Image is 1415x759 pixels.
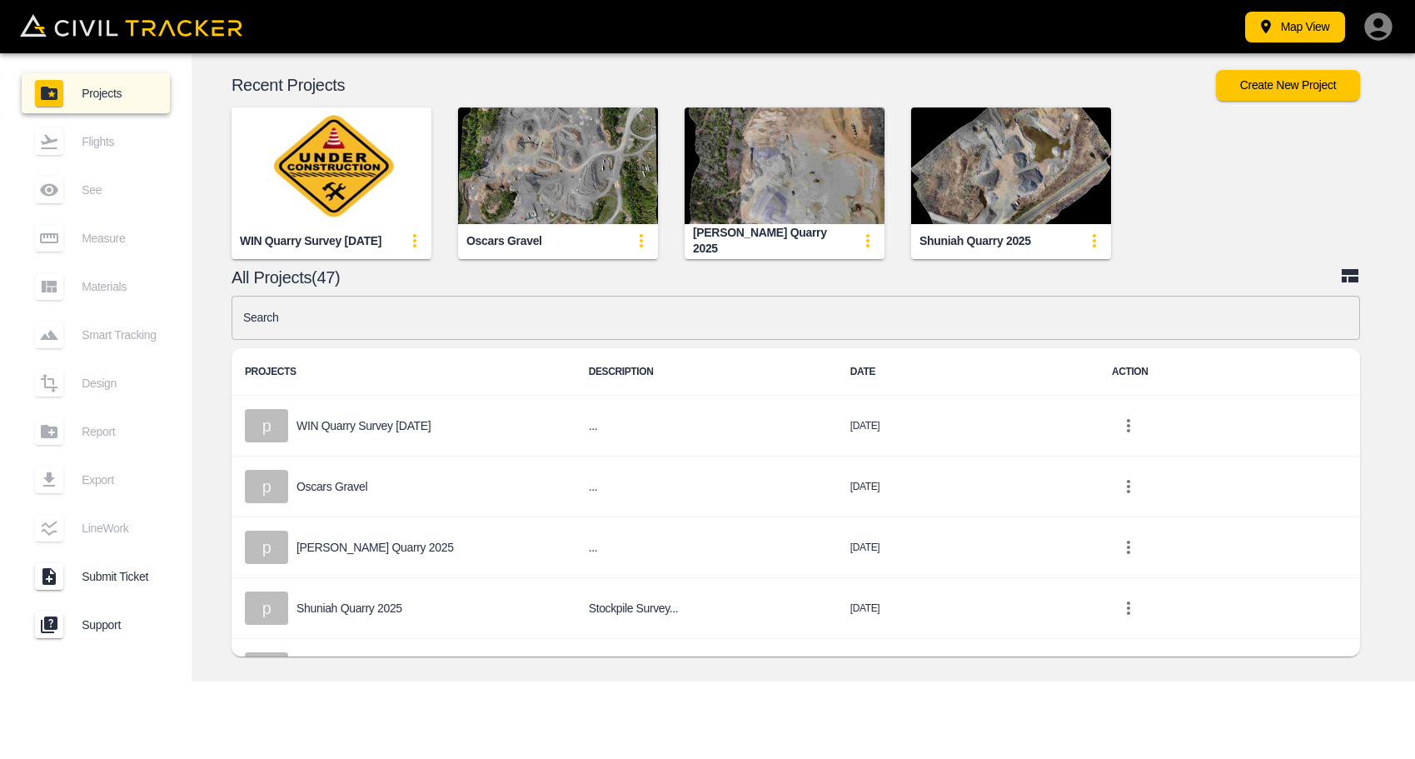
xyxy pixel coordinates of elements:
td: [DATE] [837,578,1099,639]
p: All Projects(47) [232,271,1340,284]
button: update-card-details [1078,224,1111,257]
a: Projects [22,73,170,113]
a: Submit Ticket [22,557,170,597]
span: Projects [82,87,157,100]
div: p [245,531,288,564]
img: Oscars Gravel [458,107,658,224]
td: [DATE] [837,457,1099,517]
span: Submit Ticket [82,570,157,583]
th: ACTION [1099,348,1360,396]
img: WIN Quarry Survey August 26 2025 [232,107,431,224]
h6: ... [589,537,824,558]
td: [DATE] [837,639,1099,700]
a: Support [22,605,170,645]
div: p [245,652,288,686]
h6: ... [589,416,824,437]
img: BJ Kapush Quarry 2025 [685,107,884,224]
div: p [245,470,288,503]
p: Recent Projects [232,78,1216,92]
div: p [245,409,288,442]
button: Map View [1245,12,1345,42]
p: [PERSON_NAME] Quarry 2025 [296,541,454,554]
button: Create New Project [1216,70,1360,101]
div: p [245,592,288,625]
td: [DATE] [837,517,1099,578]
h6: ... [589,477,824,497]
div: Oscars Gravel [466,233,542,249]
th: DESCRIPTION [575,348,837,396]
td: [DATE] [837,396,1099,457]
img: Shuniah Quarry 2025 [911,107,1111,224]
p: Oscars Gravel [296,480,367,493]
div: [PERSON_NAME] Quarry 2025 [693,225,851,256]
button: update-card-details [398,224,431,257]
th: DATE [837,348,1099,396]
button: update-card-details [625,224,658,257]
div: WIN Quarry Survey [DATE] [240,233,381,249]
p: WIN Quarry Survey [DATE] [296,419,431,432]
h6: Stockpile Survey [589,598,824,619]
th: PROJECTS [232,348,575,396]
button: update-card-details [851,224,884,257]
span: Support [82,618,157,632]
div: Shuniah Quarry 2025 [919,233,1031,249]
img: Civil Tracker [20,14,242,37]
p: Shuniah Quarry 2025 [296,602,402,615]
